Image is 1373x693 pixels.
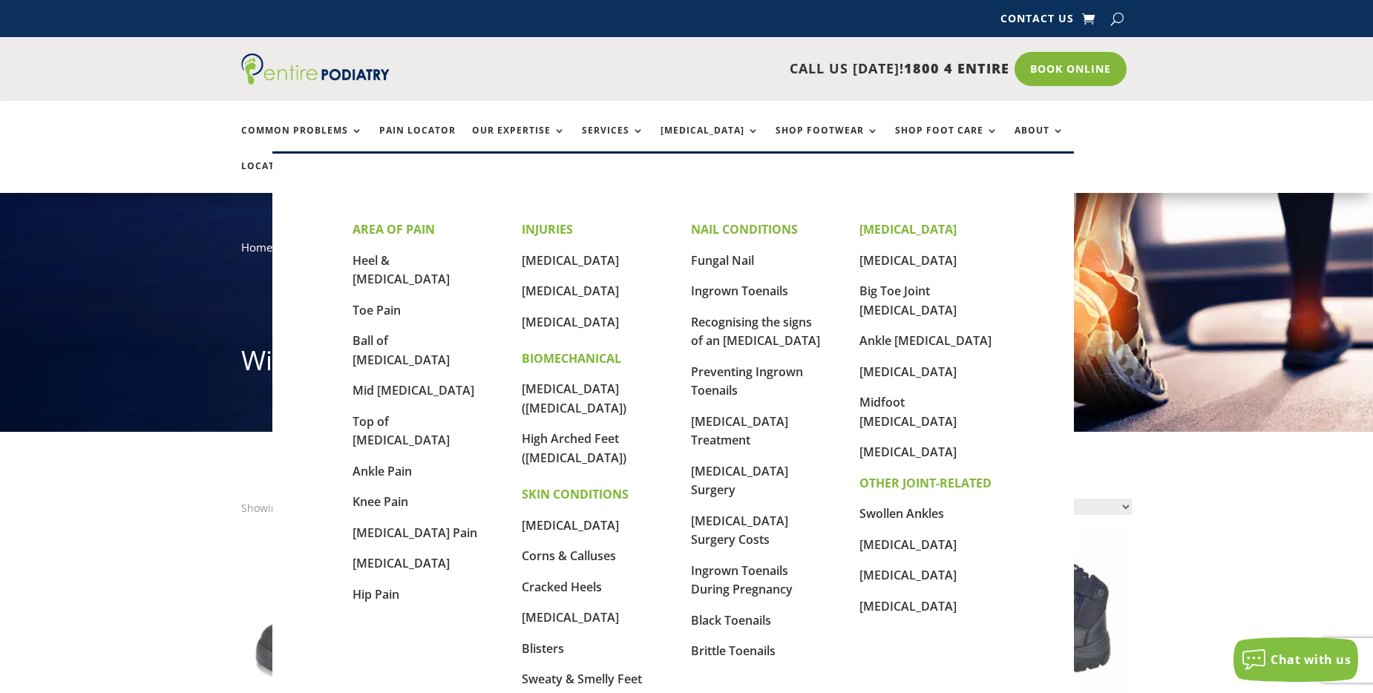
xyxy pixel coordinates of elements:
[904,59,1009,77] span: 1800 4 ENTIRE
[859,598,957,614] a: [MEDICAL_DATA]
[1271,651,1351,668] span: Chat with us
[241,240,272,254] a: Home
[353,586,399,602] a: Hip Pain
[859,283,957,318] a: Big Toe Joint [MEDICAL_DATA]
[1015,125,1064,157] a: About
[691,612,771,628] a: Black Toenails
[776,125,879,157] a: Shop Footwear
[859,332,992,349] a: Ankle [MEDICAL_DATA]
[691,463,788,499] a: [MEDICAL_DATA] Surgery
[379,125,456,157] a: Pain Locator
[522,486,629,502] strong: SKIN CONDITIONS
[522,517,619,533] a: [MEDICAL_DATA]
[353,302,401,318] a: Toe Pain
[353,413,450,449] a: Top of [MEDICAL_DATA]
[522,350,621,367] strong: BIOMECHANICAL
[353,555,450,571] a: [MEDICAL_DATA]
[353,221,435,237] strong: AREA OF PAIN
[241,499,374,518] p: Showing 1–32 of 49 results
[859,505,944,522] a: Swollen Ankles
[353,493,408,510] a: Knee Pain
[472,125,566,157] a: Our Expertise
[353,463,412,479] a: Ankle Pain
[241,161,315,193] a: Locations
[522,430,626,466] a: High Arched Feet ([MEDICAL_DATA])
[1233,637,1358,682] button: Chat with us
[691,643,776,659] a: Brittle Toenails
[447,59,1009,79] p: CALL US [DATE]!
[522,314,619,330] a: [MEDICAL_DATA]
[691,314,820,349] a: Recognising the signs of an [MEDICAL_DATA]
[859,536,957,553] a: [MEDICAL_DATA]
[895,125,998,157] a: Shop Foot Care
[691,364,803,399] a: Preventing Ingrown Toenails
[859,567,957,583] a: [MEDICAL_DATA]
[582,125,644,157] a: Services
[241,125,363,157] a: Common Problems
[691,221,798,237] strong: NAIL CONDITIONS
[1000,13,1074,30] a: Contact Us
[241,73,390,88] a: Entire Podiatry
[522,221,573,237] strong: INJURIES
[353,525,477,541] a: [MEDICAL_DATA] Pain
[691,413,788,449] a: [MEDICAL_DATA] Treatment
[522,283,619,299] a: [MEDICAL_DATA]
[661,125,759,157] a: [MEDICAL_DATA]
[241,237,1132,268] nav: breadcrumb
[522,609,619,625] a: [MEDICAL_DATA]
[859,252,957,269] a: [MEDICAL_DATA]
[1015,52,1127,86] a: Book Online
[353,332,450,368] a: Ball of [MEDICAL_DATA]
[859,394,957,430] a: Midfoot [MEDICAL_DATA]
[859,221,957,237] strong: [MEDICAL_DATA]
[522,252,619,269] a: [MEDICAL_DATA]
[691,252,754,269] a: Fungal Nail
[241,342,1132,387] h1: Wide Fit
[522,579,602,595] a: Cracked Heels
[353,382,474,398] a: Mid [MEDICAL_DATA]
[522,381,626,416] a: [MEDICAL_DATA] ([MEDICAL_DATA])
[522,548,616,564] a: Corns & Calluses
[241,53,390,85] img: logo (1)
[522,671,642,687] a: Sweaty & Smelly Feet
[691,283,788,299] a: Ingrown Toenails
[859,444,957,460] a: [MEDICAL_DATA]
[353,252,450,288] a: Heel & [MEDICAL_DATA]
[859,475,992,491] strong: OTHER JOINT-RELATED
[859,364,957,380] a: [MEDICAL_DATA]
[691,513,788,548] a: [MEDICAL_DATA] Surgery Costs
[522,640,564,657] a: Blisters
[691,562,793,598] a: Ingrown Toenails During Pregnancy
